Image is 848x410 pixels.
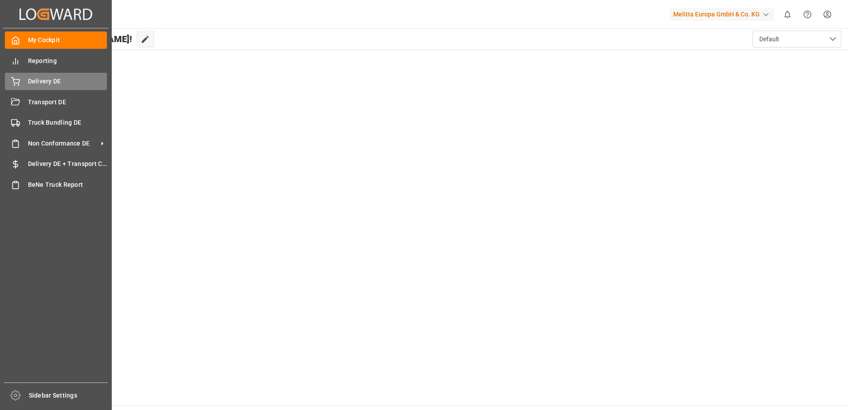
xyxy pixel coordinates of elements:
[37,31,132,47] span: Hello [PERSON_NAME]!
[797,4,817,24] button: Help Center
[28,77,107,86] span: Delivery DE
[28,56,107,66] span: Reporting
[29,391,108,400] span: Sidebar Settings
[670,6,777,23] button: Melitta Europa GmbH & Co. KG
[5,93,107,110] a: Transport DE
[28,35,107,45] span: My Cockpit
[28,159,107,169] span: Delivery DE + Transport Cost
[5,73,107,90] a: Delivery DE
[28,180,107,189] span: BeNe Truck Report
[28,98,107,107] span: Transport DE
[28,139,98,148] span: Non Conformance DE
[5,176,107,193] a: BeNe Truck Report
[5,32,107,49] a: My Cockpit
[5,114,107,131] a: Truck Bundling DE
[28,118,107,127] span: Truck Bundling DE
[5,52,107,69] a: Reporting
[5,155,107,173] a: Delivery DE + Transport Cost
[670,8,774,21] div: Melitta Europa GmbH & Co. KG
[753,31,841,47] button: open menu
[759,35,779,44] span: Default
[777,4,797,24] button: show 0 new notifications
